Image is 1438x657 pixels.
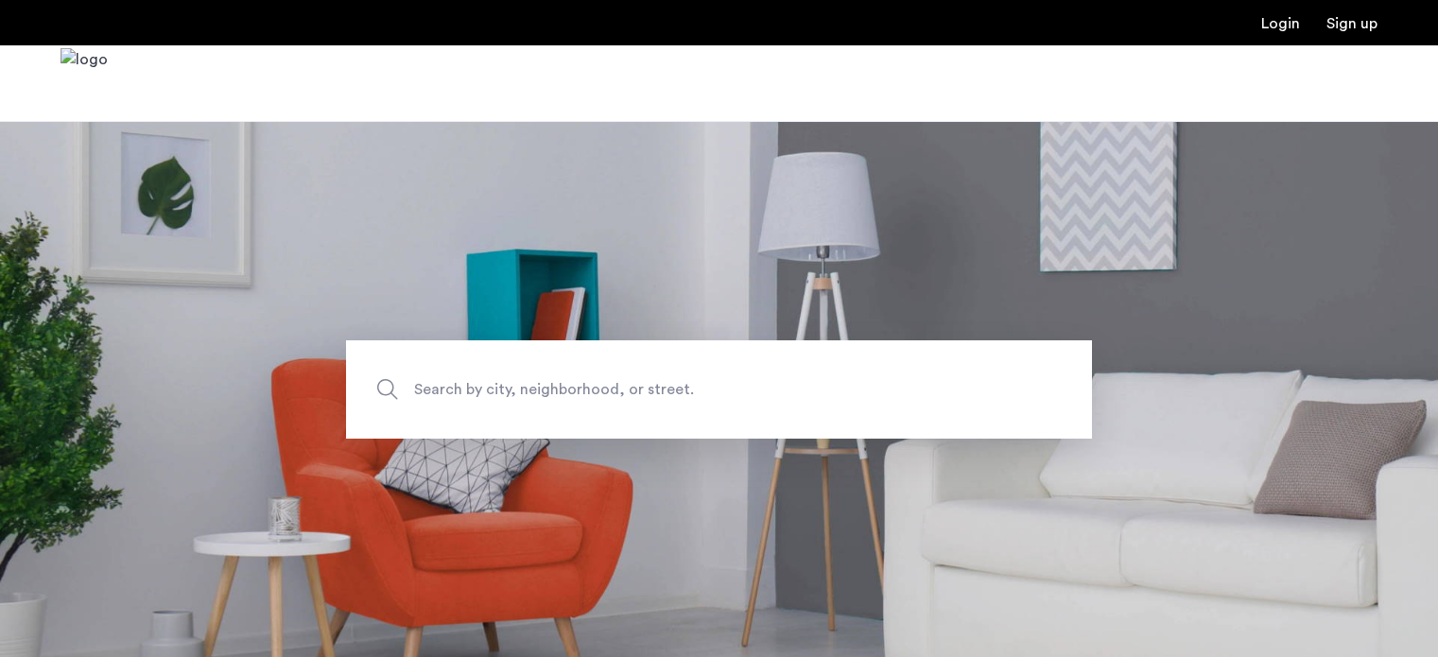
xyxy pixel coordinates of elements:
[1261,16,1300,31] a: Login
[61,48,108,119] a: Cazamio Logo
[61,48,108,119] img: logo
[414,376,936,402] span: Search by city, neighborhood, or street.
[1326,16,1377,31] a: Registration
[346,340,1092,439] input: Apartment Search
